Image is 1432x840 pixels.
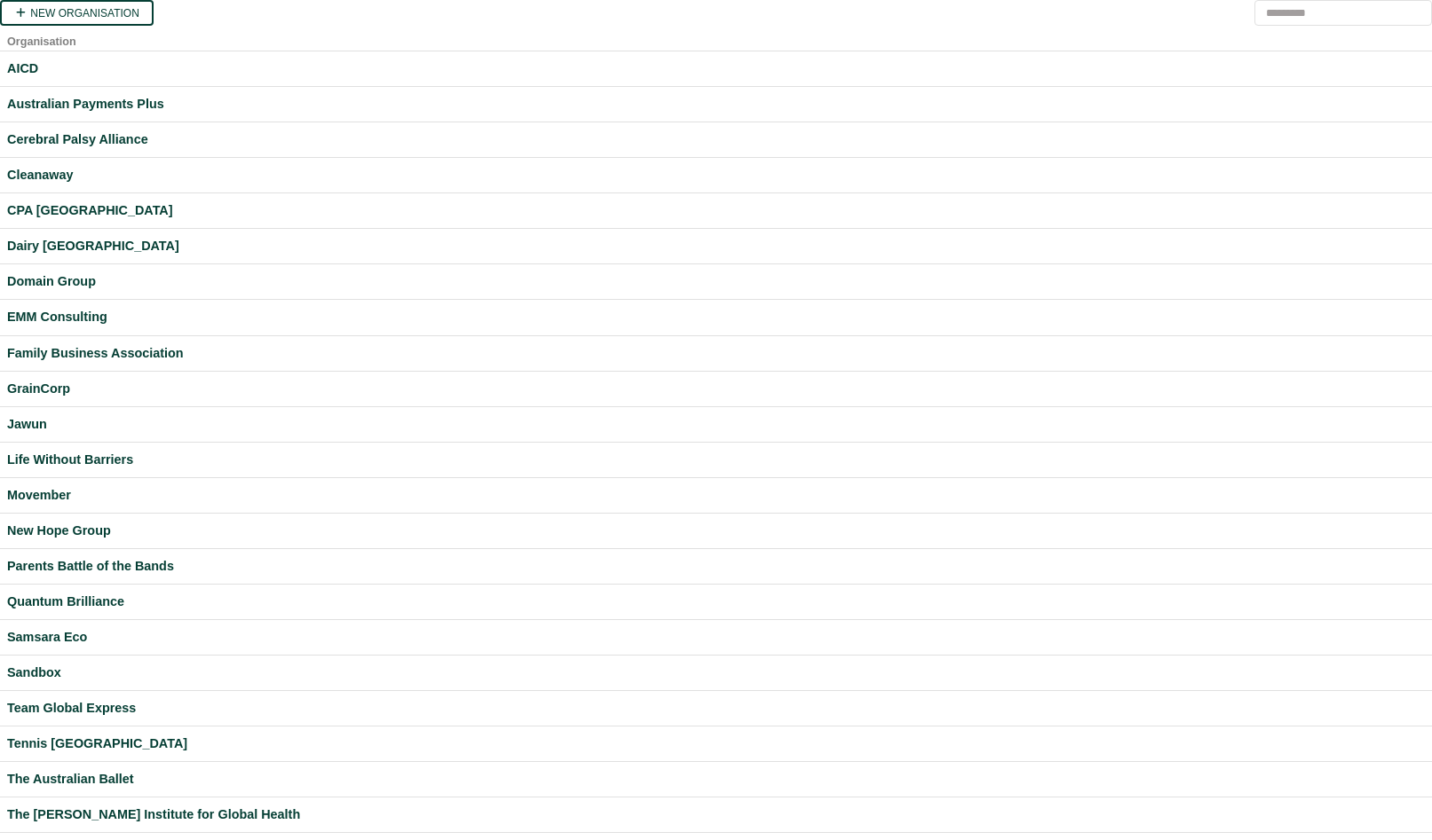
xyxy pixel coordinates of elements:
[7,592,1425,612] a: Quantum Brilliance
[7,485,1425,506] a: Movember
[7,307,1425,327] a: EMM Consulting
[7,414,1425,435] a: Jawun
[7,379,1425,399] a: GrainCorp
[7,663,1425,683] a: Sandbox
[7,556,1425,577] a: Parents Battle of the Bands
[7,734,1425,754] a: Tennis [GEOGRAPHIC_DATA]
[7,200,1425,221] a: CPA [GEOGRAPHIC_DATA]
[7,59,1425,79] a: AICD
[7,521,1425,541] a: New Hope Group
[7,165,1425,185] a: Cleanaway
[7,271,1425,292] a: Domain Group
[7,450,1425,470] a: Life Without Barriers
[7,236,1425,256] a: Dairy [GEOGRAPHIC_DATA]
[7,769,1425,789] a: The Australian Ballet
[7,698,1425,718] a: Team Global Express
[7,805,1425,825] a: The [PERSON_NAME] Institute for Global Health
[7,130,1425,150] a: Cerebral Palsy Alliance
[7,627,1425,648] a: Samsara Eco
[7,94,1425,114] a: Australian Payments Plus
[7,343,1425,364] a: Family Business Association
